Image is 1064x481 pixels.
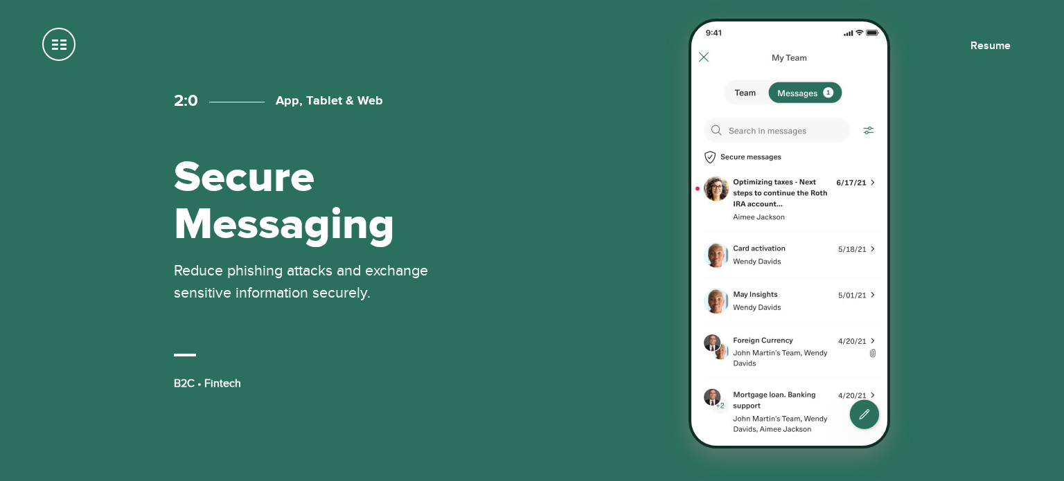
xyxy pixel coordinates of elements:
[209,93,383,109] h3: App, Tablet & Web
[174,155,451,248] h2: Secure Messaging
[174,260,451,304] p: Reduce phishing attacks and exchange sensitive information securely.
[689,19,890,448] img: Expo
[970,39,1011,53] a: Resume
[116,24,948,457] a: 2:0 App, Tablet & Web Secure Messaging Reduce phishing attacks and exchange sensitive information...
[174,376,241,390] span: B2C • Fintech
[174,91,198,111] span: 2:0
